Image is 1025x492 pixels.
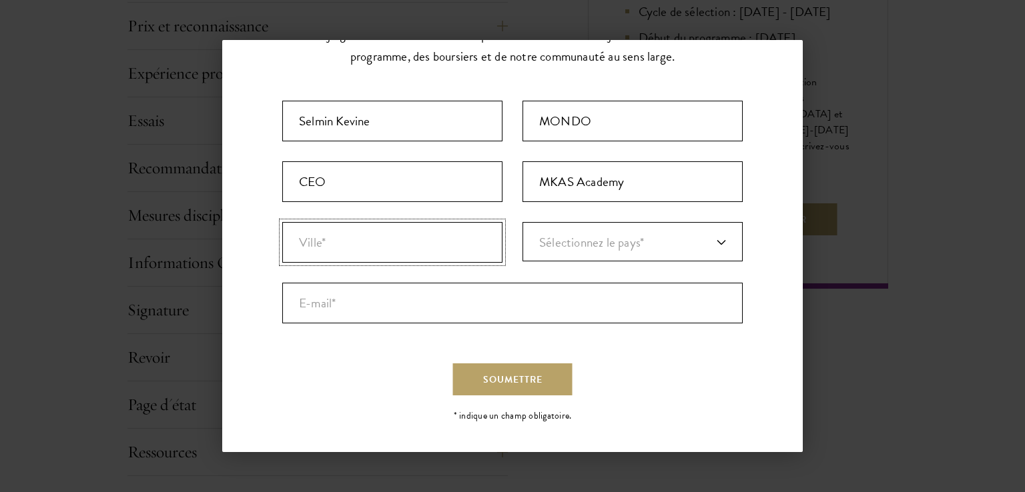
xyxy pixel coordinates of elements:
[539,233,644,252] font: Sélectionnez le pays*
[454,409,572,423] font: * indique un champ obligatoire.
[282,161,502,202] input: Titre*
[453,363,573,395] button: Soumettre
[314,25,712,66] font: Rejoignez notre liste de diffusion pour recevoir des mises à jour sur l'actualité du programme, d...
[282,101,502,141] input: Prénom*
[523,161,743,202] input: Organisation*
[523,101,743,141] input: Nom de famille*
[282,283,743,323] input: E-mail*
[483,373,543,387] font: Soumettre
[282,222,502,263] input: Ville*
